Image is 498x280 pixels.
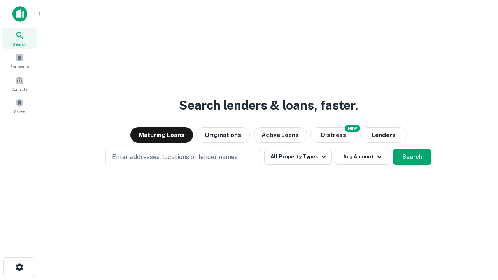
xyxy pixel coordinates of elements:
[360,127,407,143] button: Lenders
[196,127,250,143] button: Originations
[12,6,27,22] img: capitalize-icon.png
[12,41,26,47] span: Search
[264,149,332,164] button: All Property Types
[2,95,37,116] a: Saved
[10,63,29,70] span: Borrowers
[105,149,261,165] button: Enter addresses, locations or lender names
[310,127,357,143] button: Search distressed loans with lien and other non-mortgage details.
[130,127,193,143] button: Maturing Loans
[345,125,360,132] div: NEW
[2,73,37,94] a: Contacts
[12,86,27,92] span: Contacts
[393,149,431,164] button: Search
[253,127,307,143] button: Active Loans
[2,28,37,49] a: Search
[112,152,238,162] p: Enter addresses, locations or lender names
[179,96,358,115] h3: Search lenders & loans, faster.
[459,218,498,255] iframe: Chat Widget
[2,50,37,71] a: Borrowers
[14,108,25,115] span: Saved
[335,149,389,164] button: Any Amount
